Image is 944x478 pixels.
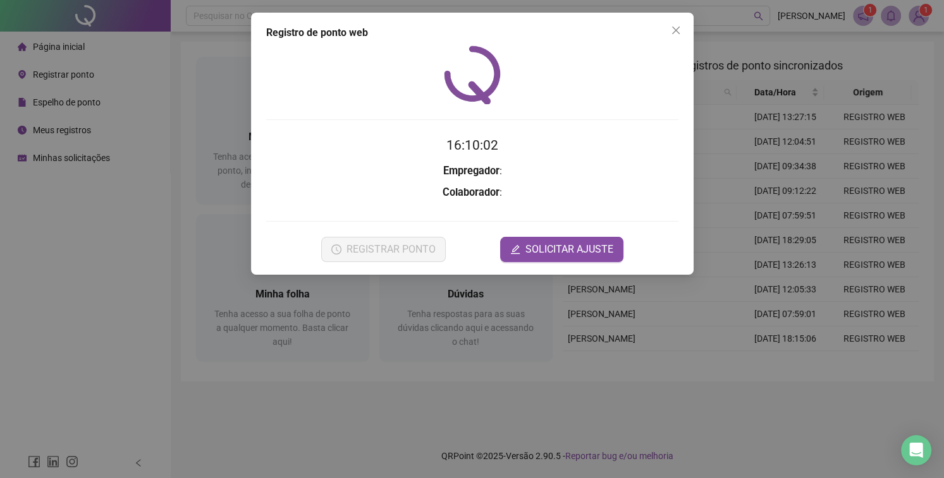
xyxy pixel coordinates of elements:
[266,184,678,201] h3: :
[321,237,445,262] button: REGISTRAR PONTO
[666,20,686,40] button: Close
[444,45,501,104] img: QRPoint
[525,242,613,257] span: SOLICITAR AJUSTE
[443,165,499,177] strong: Empregador
[266,25,678,40] div: Registro de ponto web
[901,435,931,465] div: Open Intercom Messenger
[500,237,623,262] button: editSOLICITAR AJUSTE
[510,244,520,254] span: edit
[671,25,681,35] span: close
[266,163,678,179] h3: :
[446,138,498,153] time: 16:10:02
[443,186,500,198] strong: Colaborador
